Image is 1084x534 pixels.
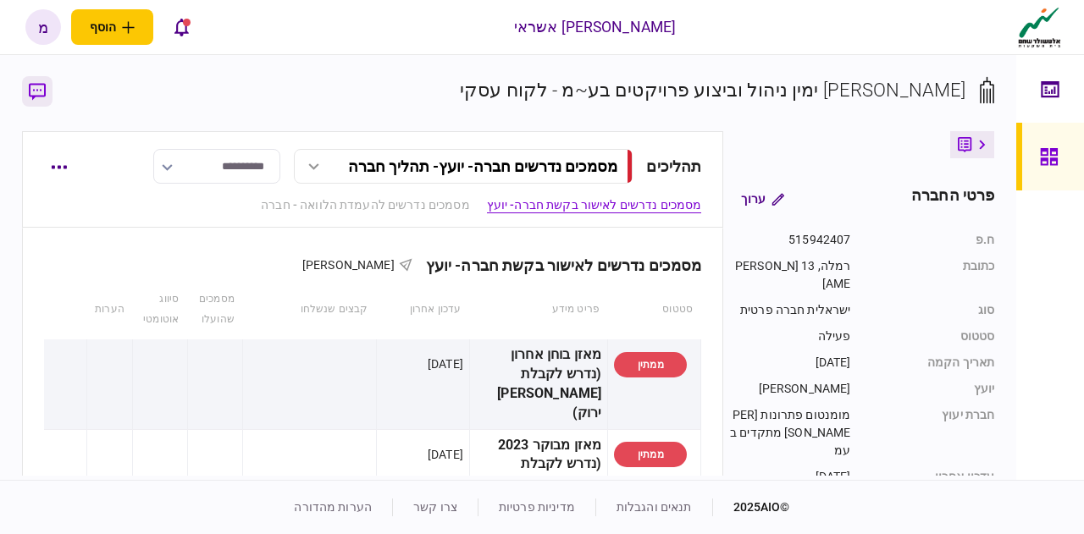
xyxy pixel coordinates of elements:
[617,500,692,514] a: תנאים והגבלות
[25,9,61,45] button: מ
[412,256,702,274] div: מסמכים נדרשים לאישור בקשת חברה- יועץ
[911,184,994,214] div: פרטי החברה
[727,231,850,249] div: 515942407
[867,257,994,293] div: כתובת
[614,352,687,377] div: ממתין
[348,157,617,175] div: מסמכים נדרשים חברה- יועץ - תהליך חברה
[867,406,994,460] div: חברת יעוץ
[727,301,850,319] div: ישראלית חברה פרטית
[243,280,376,339] th: קבצים שנשלחו
[712,498,790,516] div: © 2025 AIO
[86,280,133,339] th: הערות
[302,258,395,272] span: [PERSON_NAME]
[727,184,798,214] button: ערוך
[428,446,463,463] div: [DATE]
[867,468,994,486] div: עדכון אחרון
[413,500,457,514] a: צרו קשר
[428,355,463,372] div: [DATE]
[867,328,994,345] div: סטטוס
[71,9,153,45] button: פתח תפריט להוספת לקוח
[376,280,469,339] th: עדכון אחרון
[727,380,850,398] div: [PERSON_NAME]
[294,500,372,514] a: הערות מהדורה
[867,354,994,372] div: תאריך הקמה
[514,16,677,38] div: [PERSON_NAME] אשראי
[614,442,687,467] div: ממתין
[727,257,850,293] div: רמלה, 13 [PERSON_NAME]
[867,380,994,398] div: יועץ
[867,231,994,249] div: ח.פ
[727,328,850,345] div: פעילה
[187,280,243,339] th: מסמכים שהועלו
[469,280,608,339] th: פריט מידע
[727,354,850,372] div: [DATE]
[727,406,850,460] div: מומנטום פתרונות [PERSON_NAME] מתקדים בעמ
[608,280,701,339] th: סטטוס
[499,500,575,514] a: מדיניות פרטיות
[460,76,966,104] div: [PERSON_NAME] ימין ניהול וביצוע פרויקטים בע~מ - לקוח עסקי
[727,468,850,486] div: [DATE]
[487,196,702,214] a: מסמכים נדרשים לאישור בקשת חברה- יועץ
[133,280,187,339] th: סיווג אוטומטי
[476,436,602,514] div: מאזן מבוקר 2023 (נדרש לקבלת [PERSON_NAME] ירוק)
[867,301,994,319] div: סוג
[261,196,469,214] a: מסמכים נדרשים להעמדת הלוואה - חברה
[294,149,633,184] button: מסמכים נדרשים חברה- יועץ- תהליך חברה
[163,9,199,45] button: פתח רשימת התראות
[646,155,701,178] div: תהליכים
[1015,6,1065,48] img: client company logo
[476,345,602,423] div: מאזן בוחן אחרון (נדרש לקבלת [PERSON_NAME] ירוק)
